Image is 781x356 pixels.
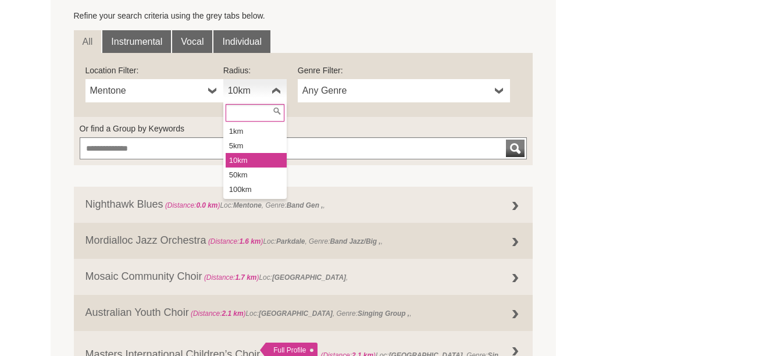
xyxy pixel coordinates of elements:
[272,273,346,282] strong: [GEOGRAPHIC_DATA]
[206,237,383,245] span: Loc: , Genre: ,
[233,201,262,209] strong: Mentone
[226,168,287,182] li: 50km
[226,124,287,138] li: 1km
[165,201,220,209] span: (Distance: )
[228,84,267,98] span: 10km
[358,309,409,318] strong: Singing Group ,
[202,273,348,282] span: Loc: ,
[239,237,261,245] strong: 1.6 km
[85,79,223,102] a: Mentone
[213,30,270,54] a: Individual
[74,187,533,223] a: Nighthawk Blues (Distance:0.0 km)Loc:Mentone, Genre:Band Gen ,,
[223,79,287,102] a: 10km
[74,223,533,259] a: Mordialloc Jazz Orchestra (Distance:1.6 km)Loc:Parkdale, Genre:Band Jazz/Big ,,
[102,30,171,54] a: Instrumental
[287,201,323,209] strong: Band Gen ,
[74,295,533,331] a: Australian Youth Choir (Distance:2.1 km)Loc:[GEOGRAPHIC_DATA], Genre:Singing Group ,,
[235,273,256,282] strong: 1.7 km
[226,153,287,168] li: 10km
[330,237,380,245] strong: Band Jazz/Big ,
[298,65,510,76] label: Genre Filter:
[302,84,490,98] span: Any Genre
[196,201,217,209] strong: 0.0 km
[208,237,263,245] span: (Distance: )
[276,237,305,245] strong: Parkdale
[74,30,102,54] a: All
[298,79,510,102] a: Any Genre
[223,65,287,76] label: Radius:
[172,30,212,54] a: Vocal
[226,182,287,197] li: 100km
[226,138,287,153] li: 5km
[222,309,243,318] strong: 2.1 km
[90,84,204,98] span: Mentone
[204,273,259,282] span: (Distance: )
[85,65,223,76] label: Location Filter:
[189,309,412,318] span: Loc: , Genre: ,
[80,123,527,134] label: Or find a Group by Keywords
[163,201,325,209] span: Loc: , Genre: ,
[74,259,533,295] a: Mosaic Community Choir (Distance:1.7 km)Loc:[GEOGRAPHIC_DATA],
[74,10,533,22] p: Refine your search criteria using the grey tabs below.
[191,309,246,318] span: (Distance: )
[259,309,333,318] strong: [GEOGRAPHIC_DATA]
